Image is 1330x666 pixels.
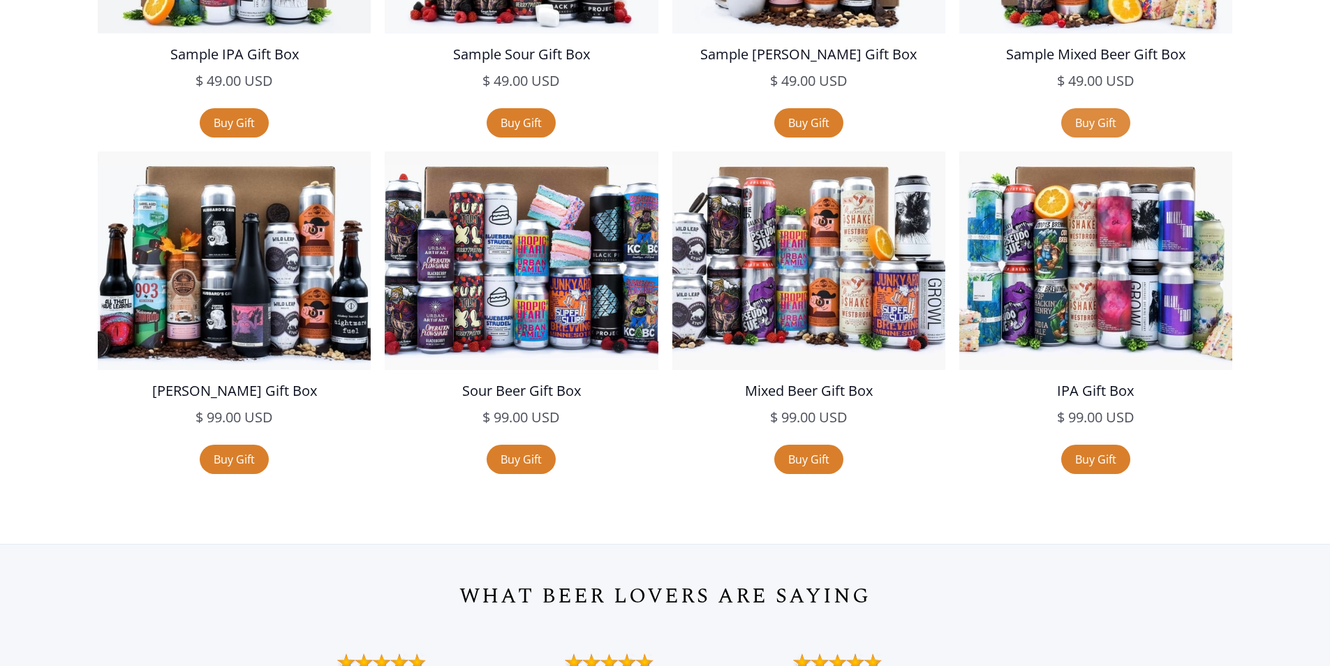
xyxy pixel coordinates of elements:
h5: $ 99.00 USD [98,407,371,428]
a: Buy Gift [200,108,269,138]
h5: $ 99.00 USD [672,407,945,428]
a: Buy Gift [774,108,843,138]
h5: IPA Gift Box [959,380,1232,401]
h5: Sample Sour Gift Box [385,44,658,65]
a: Sour Beer Gift Box$ 99.00 USD [385,151,658,445]
h5: Sample Mixed Beer Gift Box [959,44,1232,65]
h1: WHAT BEER LOVERS ARE SAYING [337,579,993,613]
h5: $ 49.00 USD [959,71,1232,91]
h5: Sour Beer Gift Box [385,380,658,401]
h5: $ 99.00 USD [959,407,1232,428]
a: Buy Gift [200,445,269,474]
h5: $ 49.00 USD [672,71,945,91]
h5: Mixed Beer Gift Box [672,380,945,401]
h5: $ 49.00 USD [98,71,371,91]
a: [PERSON_NAME] Gift Box$ 99.00 USD [98,151,371,445]
h5: [PERSON_NAME] Gift Box [98,380,371,401]
a: Buy Gift [487,445,556,474]
h5: Sample IPA Gift Box [98,44,371,65]
a: Buy Gift [1061,445,1130,474]
a: Mixed Beer Gift Box$ 99.00 USD [672,151,945,445]
h5: Sample [PERSON_NAME] Gift Box [672,44,945,65]
a: Buy Gift [774,445,843,474]
a: Buy Gift [1061,108,1130,138]
h5: $ 99.00 USD [385,407,658,428]
a: Buy Gift [487,108,556,138]
h5: $ 49.00 USD [385,71,658,91]
a: IPA Gift Box$ 99.00 USD [959,151,1232,445]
